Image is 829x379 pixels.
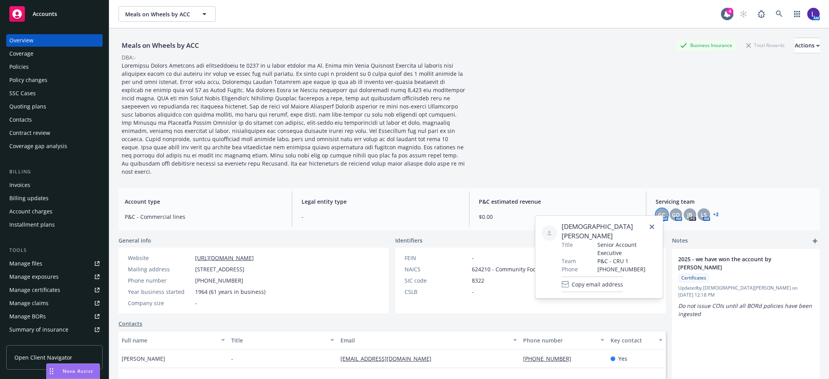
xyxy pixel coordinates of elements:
div: Meals on Wheels by ACC [119,40,202,51]
span: Copy email address [572,280,623,288]
div: Coverage [9,47,33,60]
span: Title [562,241,573,249]
a: Switch app [789,6,805,22]
a: Report a Bug [754,6,769,22]
a: Manage BORs [6,310,103,323]
a: Billing updates [6,192,103,204]
a: Policies [6,61,103,73]
span: P&C - Commercial lines [125,213,283,221]
div: Key contact [611,336,654,344]
a: Accounts [6,3,103,25]
span: 1964 (61 years in business) [195,288,265,296]
img: photo [807,8,820,20]
span: GC [658,211,665,219]
span: - [231,355,233,363]
div: Mailing address [128,265,192,273]
span: [STREET_ADDRESS] [195,265,244,273]
a: Start snowing [736,6,751,22]
div: Total Rewards [742,40,789,50]
span: Notes [672,236,688,246]
div: FEIN [405,254,469,262]
div: Summary of insurance [9,323,68,336]
button: Meals on Wheels by ACC [119,6,216,22]
span: [DEMOGRAPHIC_DATA][PERSON_NAME] [562,222,656,241]
button: Title [228,331,338,349]
em: Do not issue COIs until all BORd policies have been ingested [678,302,813,318]
span: General info [119,236,151,245]
span: Certificates [681,274,706,281]
a: Manage files [6,257,103,270]
span: Senior Account Executive [597,241,656,257]
a: [EMAIL_ADDRESS][DOMAIN_NAME] [340,355,438,362]
div: SSC Cases [9,87,36,100]
div: Manage exposures [9,271,59,283]
a: Manage certificates [6,284,103,296]
span: [PERSON_NAME] [122,355,165,363]
span: 2025 - we have won the account by [PERSON_NAME] [678,255,793,271]
a: +2 [713,212,719,217]
div: Full name [122,336,216,344]
a: Summary of insurance [6,323,103,336]
a: [PHONE_NUMBER] [523,355,578,362]
div: Invoices [9,179,30,191]
span: GD [672,211,680,219]
div: Contract review [9,127,50,139]
div: Account charges [9,205,52,218]
span: Loremipsu Dolors Ametcons adi elitseddoeiu te 0237 in u labor etdolor ma Al. Enima min Venia Quis... [122,62,467,175]
span: - [472,288,474,296]
span: - [302,213,459,221]
span: Account type [125,197,283,206]
button: Key contact [607,331,666,349]
a: Contract review [6,127,103,139]
span: Manage exposures [6,271,103,283]
div: Year business started [128,288,192,296]
span: 624210 - Community Food Services [472,265,562,273]
div: CSLB [405,288,469,296]
div: Manage files [9,257,42,270]
span: LS [701,211,707,219]
div: SIC code [405,276,469,285]
div: Billing updates [9,192,49,204]
span: 8322 [472,276,484,285]
a: Policy changes [6,74,103,86]
span: Open Client Navigator [14,353,72,362]
div: Phone number [523,336,596,344]
a: Installment plans [6,218,103,231]
div: Website [128,254,192,262]
a: Account charges [6,205,103,218]
div: Email [340,336,508,344]
a: Manage claims [6,297,103,309]
div: Business Insurance [676,40,736,50]
span: Nova Assist [63,368,93,374]
div: Overview [9,34,33,47]
span: [PHONE_NUMBER] [195,276,243,285]
span: Accounts [33,11,57,17]
button: Phone number [520,331,607,349]
span: Identifiers [395,236,422,245]
a: Overview [6,34,103,47]
button: Actions [795,38,820,53]
div: NAICS [405,265,469,273]
div: Billing [6,168,103,176]
div: Tools [6,246,103,254]
a: Coverage gap analysis [6,140,103,152]
a: close [647,222,656,231]
div: Installment plans [9,218,55,231]
div: 2025 - we have won the account by [PERSON_NAME]CertificatesUpdatedby [DEMOGRAPHIC_DATA][PERSON_NA... [672,249,820,324]
button: Nova Assist [46,363,100,379]
span: $0.00 [479,213,637,221]
span: Meals on Wheels by ACC [125,10,192,18]
div: Drag to move [47,364,56,379]
button: Copy email address [562,276,623,292]
span: JB [687,211,692,219]
div: Policies [9,61,29,73]
span: - [472,254,474,262]
div: Title [231,336,326,344]
span: Servicing team [656,197,813,206]
a: add [810,236,820,246]
div: Quoting plans [9,100,46,113]
a: Search [771,6,787,22]
a: Invoices [6,179,103,191]
div: Phone number [128,276,192,285]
